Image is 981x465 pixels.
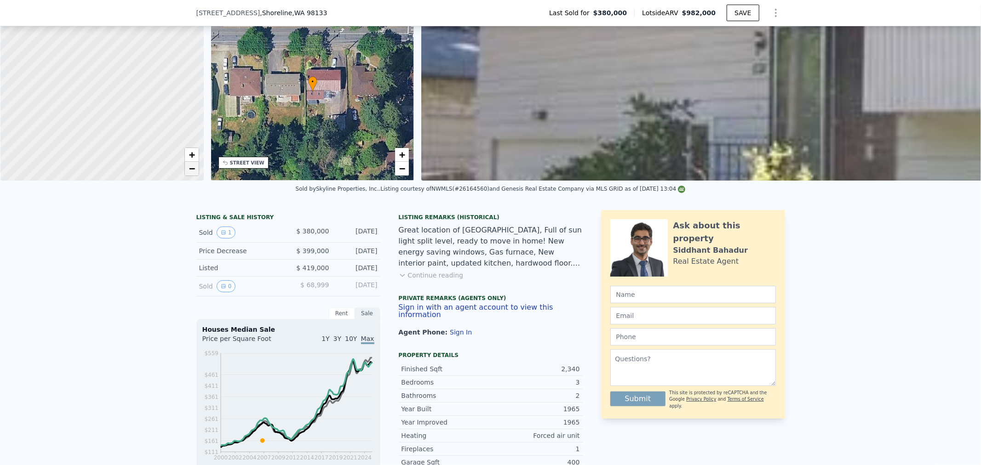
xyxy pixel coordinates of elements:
div: Price Decrease [199,246,281,255]
div: Listing Remarks (Historical) [399,214,583,221]
tspan: 2019 [328,454,343,461]
span: $ 380,000 [296,227,329,235]
tspan: 2007 [257,454,271,461]
div: 2,340 [491,364,580,374]
tspan: 2024 [357,454,372,461]
tspan: $361 [204,394,218,400]
div: [DATE] [337,263,378,272]
span: Lotside ARV [642,8,682,17]
span: , WA 98133 [292,9,327,17]
span: 3Y [333,335,341,342]
button: View historical data [217,227,236,238]
div: STREET VIEW [230,159,264,166]
div: Rent [329,307,355,319]
div: Listed [199,263,281,272]
span: Last Sold for [549,8,593,17]
tspan: 2000 [213,454,228,461]
a: Zoom in [185,148,199,162]
div: Property details [399,352,583,359]
div: Heating [402,431,491,440]
div: Sale [355,307,380,319]
input: Email [610,307,776,324]
div: Year Built [402,404,491,414]
tspan: 2009 [271,454,285,461]
div: 1965 [491,418,580,427]
a: Privacy Policy [686,397,716,402]
tspan: $461 [204,372,218,378]
div: • [308,76,317,92]
span: $380,000 [593,8,627,17]
span: 1Y [321,335,329,342]
span: [STREET_ADDRESS] [196,8,260,17]
div: Price per Square Foot [202,334,288,349]
tspan: $211 [204,427,218,433]
div: Private Remarks (Agents Only) [399,295,583,304]
div: Sold by Skyline Properties, Inc. . [296,186,381,192]
button: Show Options [767,4,785,22]
button: View historical data [217,280,236,292]
tspan: $161 [204,438,218,444]
img: NWMLS Logo [678,186,685,193]
tspan: 2012 [286,454,300,461]
input: Phone [610,328,776,346]
button: Continue reading [399,271,464,280]
div: Real Estate Agent [673,256,739,267]
div: Ask about this property [673,219,776,245]
button: Submit [610,391,666,406]
div: LISTING & SALE HISTORY [196,214,380,223]
div: Finished Sqft [402,364,491,374]
span: Agent Phone: [399,329,450,336]
div: [DATE] [337,246,378,255]
a: Terms of Service [728,397,764,402]
span: − [399,163,405,174]
span: $982,000 [682,9,716,17]
div: 2 [491,391,580,400]
a: Zoom out [395,162,409,176]
span: − [189,163,195,174]
span: $ 419,000 [296,264,329,272]
span: , Shoreline [260,8,327,17]
div: Siddhant Bahadur [673,245,748,256]
div: Bedrooms [402,378,491,387]
span: 10Y [345,335,357,342]
div: [DATE] [337,280,378,292]
button: Sign In [450,329,472,336]
div: Great location of [GEOGRAPHIC_DATA], Full of sun light split level, ready to move in home! New en... [399,225,583,269]
a: Zoom in [395,148,409,162]
div: 3 [491,378,580,387]
span: $ 68,999 [300,281,329,289]
tspan: $261 [204,416,218,422]
div: Year Improved [402,418,491,427]
button: Sign in with an agent account to view this information [399,304,583,318]
tspan: $411 [204,383,218,389]
div: Forced air unit [491,431,580,440]
tspan: $311 [204,405,218,411]
input: Name [610,286,776,303]
div: 1 [491,444,580,454]
div: Listing courtesy of NWMLS (#26164560) and Genesis Real Estate Company via MLS GRID as of [DATE] 1... [380,186,685,192]
span: + [189,149,195,160]
span: $ 399,000 [296,247,329,255]
tspan: 2002 [228,454,242,461]
div: This site is protected by reCAPTCHA and the Google and apply. [669,390,775,409]
div: Houses Median Sale [202,325,374,334]
tspan: 2017 [314,454,328,461]
tspan: $111 [204,449,218,455]
tspan: 2014 [300,454,314,461]
span: + [399,149,405,160]
div: Sold [199,227,281,238]
div: Bathrooms [402,391,491,400]
span: • [308,78,317,86]
div: [DATE] [337,227,378,238]
tspan: 2004 [242,454,257,461]
span: Max [361,335,374,344]
a: Zoom out [185,162,199,176]
div: 1965 [491,404,580,414]
button: SAVE [727,5,759,21]
tspan: $559 [204,350,218,357]
div: Fireplaces [402,444,491,454]
tspan: 2021 [343,454,357,461]
div: Sold [199,280,281,292]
